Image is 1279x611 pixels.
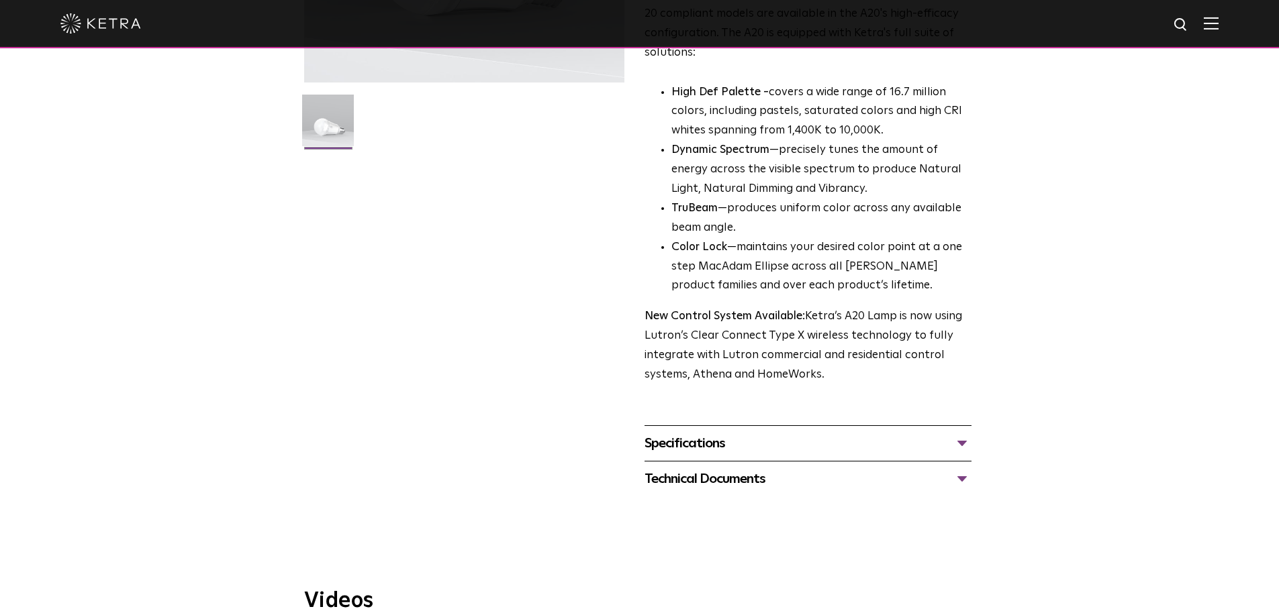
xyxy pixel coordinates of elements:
li: —maintains your desired color point at a one step MacAdam Ellipse across all [PERSON_NAME] produc... [671,238,972,296]
img: search icon [1173,17,1190,34]
strong: Dynamic Spectrum [671,144,769,156]
img: A20-Lamp-2021-Web-Square [302,95,354,156]
p: covers a wide range of 16.7 million colors, including pastels, saturated colors and high CRI whit... [671,83,972,142]
strong: Color Lock [671,241,727,253]
div: Specifications [645,433,972,454]
p: Ketra’s A20 Lamp is now using Lutron’s Clear Connect Type X wireless technology to fully integrat... [645,307,972,385]
div: Technical Documents [645,468,972,490]
li: —precisely tunes the amount of energy across the visible spectrum to produce Natural Light, Natur... [671,141,972,199]
strong: TruBeam [671,203,718,214]
strong: New Control System Available: [645,311,805,322]
li: —produces uniform color across any available beam angle. [671,199,972,238]
img: ketra-logo-2019-white [60,13,141,34]
img: Hamburger%20Nav.svg [1204,17,1219,30]
strong: High Def Palette - [671,87,769,98]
